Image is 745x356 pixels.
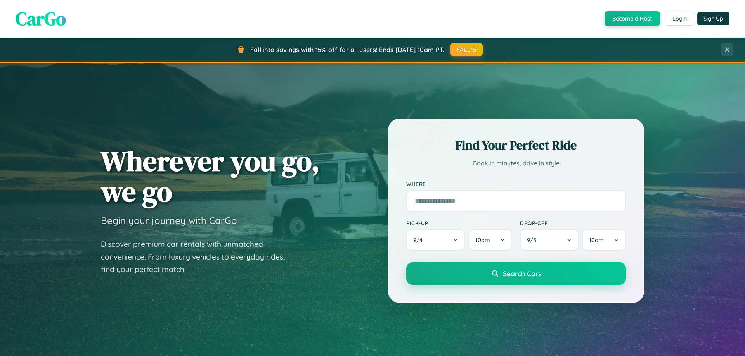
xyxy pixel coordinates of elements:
[101,238,295,276] p: Discover premium car rentals with unmatched convenience. From luxury vehicles to everyday rides, ...
[406,137,626,154] h2: Find Your Perfect Ride
[406,220,512,226] label: Pick-up
[468,229,512,251] button: 10am
[527,236,540,244] span: 9 / 5
[413,236,426,244] span: 9 / 4
[520,229,579,251] button: 9/5
[666,12,693,26] button: Login
[406,229,465,251] button: 9/4
[406,158,626,169] p: Book in minutes, drive in style
[605,11,660,26] button: Become a Host
[101,215,237,226] h3: Begin your journey with CarGo
[250,46,445,53] span: Fall into savings with 15% off for all users! Ends [DATE] 10am PT.
[475,236,490,244] span: 10am
[101,146,320,207] h1: Wherever you go, we go
[406,262,626,285] button: Search Cars
[589,236,604,244] span: 10am
[582,229,626,251] button: 10am
[406,181,626,187] label: Where
[520,220,626,226] label: Drop-off
[697,12,729,25] button: Sign Up
[503,269,541,278] span: Search Cars
[450,43,483,56] button: FALL15
[16,6,66,31] span: CarGo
